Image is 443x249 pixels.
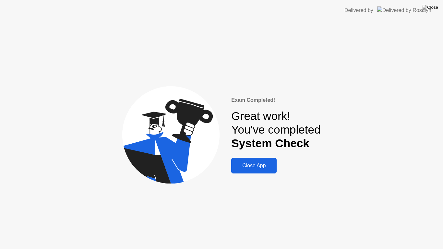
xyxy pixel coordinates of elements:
div: Great work! You've completed [231,109,320,150]
img: Close [422,5,438,10]
div: Exam Completed! [231,96,320,104]
img: Delivered by Rosalyn [377,6,431,14]
div: Delivered by [344,6,373,14]
div: Close App [233,163,275,169]
b: System Check [231,137,309,149]
button: Close App [231,158,277,173]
